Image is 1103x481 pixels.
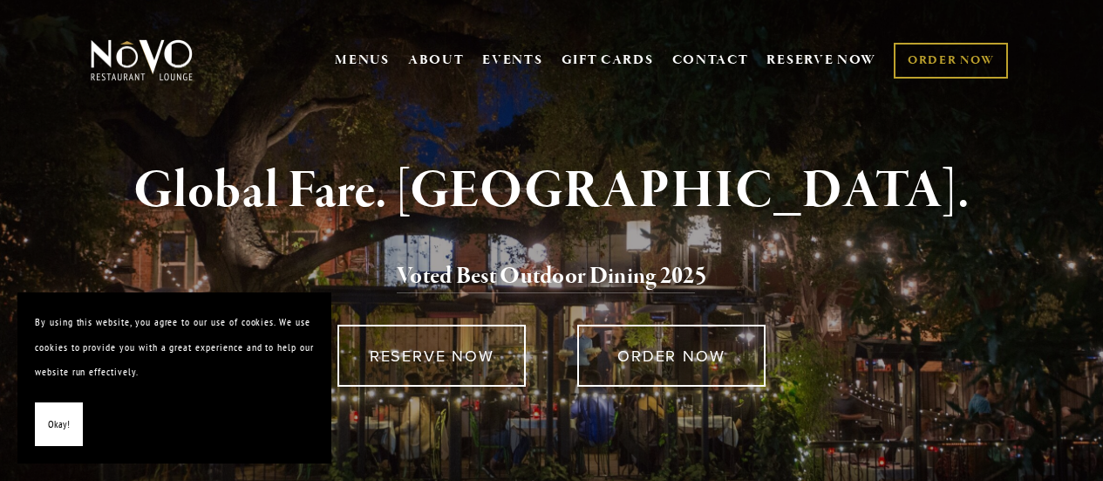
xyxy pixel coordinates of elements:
span: Okay! [48,412,70,437]
a: ORDER NOW [894,43,1008,79]
a: Voted Best Outdoor Dining 202 [397,261,695,294]
a: RESERVE NOW [766,44,876,77]
a: CONTACT [672,44,749,77]
a: ABOUT [408,52,465,69]
button: Okay! [35,402,83,447]
a: EVENTS [482,52,542,69]
p: By using this website, you agree to our use of cookies. We use cookies to provide you with a grea... [35,310,314,385]
section: Cookie banner [17,292,331,464]
strong: Global Fare. [GEOGRAPHIC_DATA]. [133,158,970,224]
a: RESERVE NOW [337,325,526,387]
a: MENUS [335,52,390,69]
img: Novo Restaurant &amp; Lounge [87,38,196,82]
a: ORDER NOW [577,325,766,387]
a: GIFT CARDS [562,44,654,77]
h2: 5 [115,258,988,295]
